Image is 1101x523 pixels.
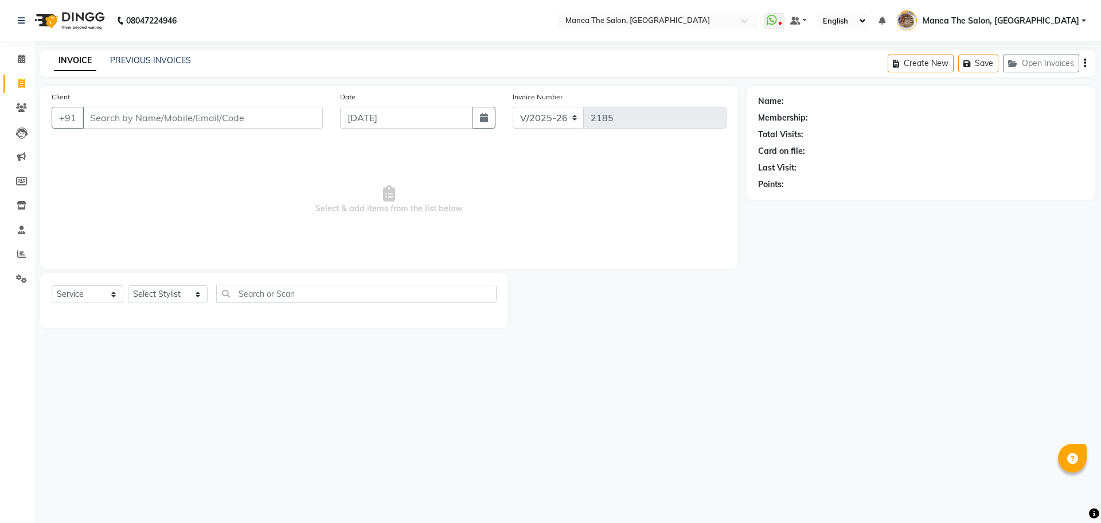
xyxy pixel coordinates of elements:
div: Membership: [758,112,808,124]
span: Manea The Salon, [GEOGRAPHIC_DATA] [923,15,1079,27]
label: Date [340,92,356,102]
img: logo [29,5,108,37]
div: Total Visits: [758,129,803,141]
button: Open Invoices [1003,55,1079,72]
a: INVOICE [54,51,96,71]
input: Search by Name/Mobile/Email/Code [83,107,323,129]
button: +91 [52,107,84,129]
iframe: chat widget [1053,477,1090,512]
div: Points: [758,179,784,191]
img: Manea The Salon, Kanuru [897,10,917,30]
span: Select & add items from the list below [52,142,727,257]
div: Card on file: [758,145,805,157]
button: Save [958,55,998,72]
div: Last Visit: [758,162,797,174]
input: Search or Scan [216,285,497,303]
b: 08047224946 [126,5,177,37]
a: PREVIOUS INVOICES [110,55,191,65]
label: Client [52,92,70,102]
button: Create New [888,55,954,72]
div: Name: [758,95,784,107]
label: Invoice Number [513,92,563,102]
